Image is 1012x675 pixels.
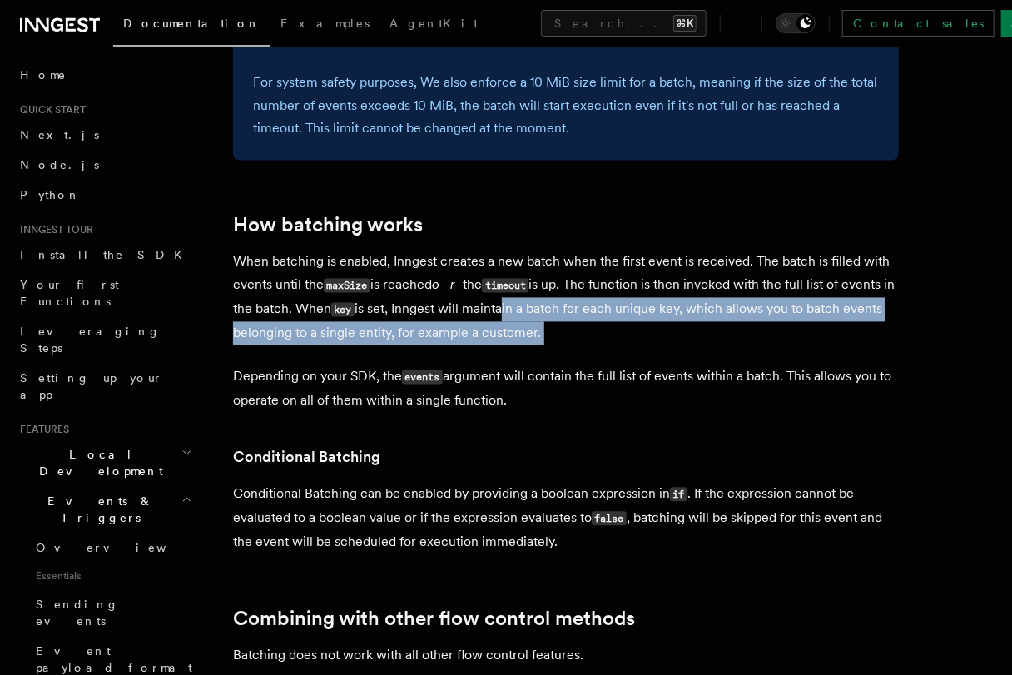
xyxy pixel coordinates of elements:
code: key [331,303,355,317]
a: Setting up your app [13,363,196,409]
a: Examples [270,5,379,45]
span: Leveraging Steps [20,325,161,355]
a: Combining with other flow control methods [233,608,635,631]
p: Batching does not work with all other flow control features. [233,644,899,668]
span: Essentials [29,563,196,589]
a: Leveraging Steps [13,316,196,363]
span: Event payload format [36,644,192,674]
code: timeout [482,279,528,293]
a: How batching works [233,214,423,237]
span: Documentation [123,17,260,30]
a: Overview [29,533,196,563]
kbd: ⌘K [673,15,697,32]
code: maxSize [324,279,370,293]
span: Next.js [20,128,99,141]
button: Events & Triggers [13,486,196,533]
a: Node.js [13,150,196,180]
span: Local Development [13,446,181,479]
p: Conditional Batching can be enabled by providing a boolean expression in . If the expression cann... [233,483,899,554]
span: Sending events [36,598,119,628]
p: Depending on your SDK, the argument will contain the full list of events within a batch. This all... [233,365,899,413]
code: false [592,512,627,526]
a: AgentKit [379,5,488,45]
span: Install the SDK [20,248,192,261]
a: Your first Functions [13,270,196,316]
em: or [432,277,463,293]
a: Contact sales [842,10,995,37]
span: Examples [280,17,370,30]
a: Python [13,180,196,210]
a: Next.js [13,120,196,150]
a: Home [13,60,196,90]
a: Conditional Batching [233,446,380,469]
span: Python [20,188,81,201]
span: Events & Triggers [13,493,181,526]
span: AgentKit [389,17,478,30]
span: Overview [36,541,207,554]
span: Home [20,67,67,83]
p: When batching is enabled, Inngest creates a new batch when the first event is received. The batch... [233,251,899,345]
span: Features [13,423,69,436]
button: Toggle dark mode [776,13,816,33]
a: Documentation [113,5,270,47]
button: Local Development [13,439,196,486]
code: if [670,488,687,502]
a: Install the SDK [13,240,196,270]
span: Quick start [13,103,86,117]
span: Your first Functions [20,278,119,308]
span: Setting up your app [20,371,163,401]
span: Inngest tour [13,223,93,236]
button: Search...⌘K [541,10,707,37]
p: For system safety purposes, We also enforce a 10 MiB size limit for a batch, meaning if the size ... [253,71,879,141]
a: Sending events [29,589,196,636]
span: Node.js [20,158,99,171]
code: events [402,370,443,385]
